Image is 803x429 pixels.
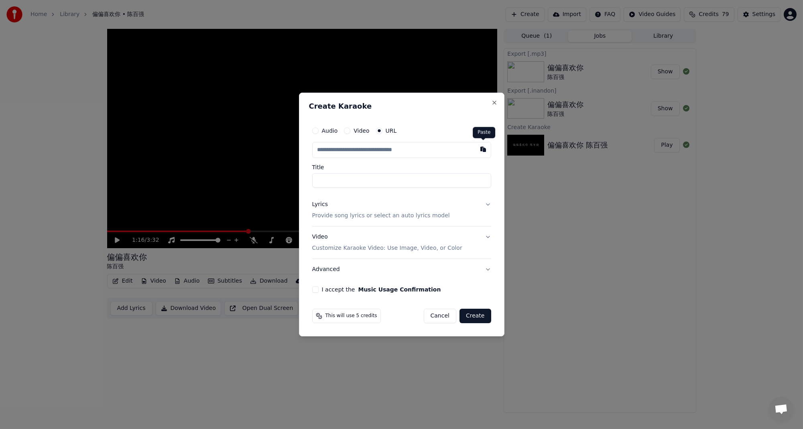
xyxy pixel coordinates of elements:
button: I accept the [358,287,441,292]
button: VideoCustomize Karaoke Video: Use Image, Video, or Color [312,227,491,259]
div: Lyrics [312,200,328,208]
h2: Create Karaoke [309,103,494,110]
p: Customize Karaoke Video: Use Image, Video, or Color [312,244,462,252]
button: Advanced [312,259,491,280]
label: Title [312,164,491,170]
span: This will use 5 credits [325,313,377,319]
label: I accept the [322,287,441,292]
button: Create [459,309,491,323]
div: Paste [473,127,495,138]
label: Audio [322,128,338,134]
div: Video [312,233,462,252]
label: URL [386,128,397,134]
button: LyricsProvide song lyrics or select an auto lyrics model [312,194,491,226]
button: Cancel [424,309,456,323]
p: Provide song lyrics or select an auto lyrics model [312,212,450,220]
label: Video [354,128,369,134]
